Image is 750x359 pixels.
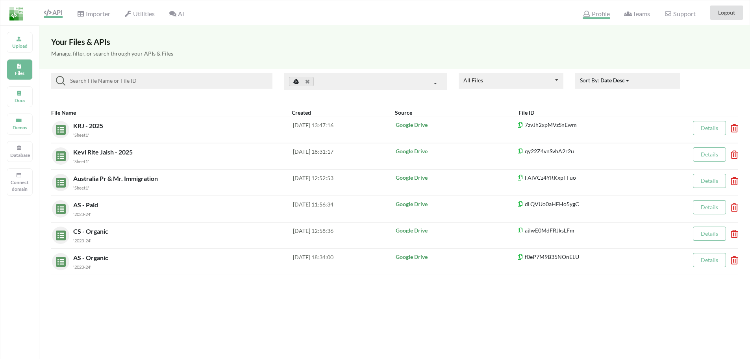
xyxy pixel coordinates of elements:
button: Details [693,147,726,162]
button: Details [693,121,726,135]
div: Date Desc [600,76,625,84]
p: Upload [10,43,29,49]
button: Details [693,174,726,188]
a: Details [701,257,718,263]
img: sheets.7a1b7961.svg [52,200,66,214]
small: '2023-24' [73,238,91,243]
small: 'Sheet1' [73,159,89,164]
span: AI [169,10,184,17]
p: Google Drive [396,121,517,129]
span: AS - Paid [73,201,100,208]
h3: Your Files & APIs [51,37,738,47]
div: [DATE] 18:31:17 [293,147,395,165]
span: Profile [583,10,609,19]
div: All Files [463,78,483,83]
span: Sort By: [580,77,630,84]
img: sheets.7a1b7961.svg [52,253,66,267]
span: Teams [624,10,650,17]
p: Google Drive [396,200,517,208]
img: sheets.7a1b7961.svg [52,174,66,188]
p: FAiVCz4YRKxpFFuo [517,174,667,182]
a: Details [701,177,718,184]
p: Database [10,152,29,158]
p: Google Drive [396,174,517,182]
div: [DATE] 11:56:34 [293,200,395,218]
input: Search File Name or File ID [65,76,269,86]
img: searchIcon.svg [56,76,65,86]
div: [DATE] 12:52:53 [293,174,395,191]
small: '2023-24' [73,212,91,217]
b: File ID [519,109,534,116]
p: Google Drive [396,147,517,155]
div: [DATE] 12:58:36 [293,227,395,244]
p: f0eP7M9B35NOnELU [517,253,667,261]
h5: Manage, filter, or search through your APIs & Files [51,50,738,57]
p: Docs [10,97,29,104]
p: 7zvJh2xpMVzSnEwm [517,121,667,129]
p: Files [10,70,29,76]
img: sheets.7a1b7961.svg [52,121,66,135]
p: Connect domain [10,179,29,192]
b: File Name [51,109,76,116]
p: ajIwE0MdFRJksLFm [517,227,667,234]
button: Logout [710,6,743,20]
small: 'Sheet1' [73,185,89,190]
p: Google Drive [396,253,517,261]
div: [DATE] 18:34:00 [293,253,395,270]
a: Details [701,204,718,210]
img: LogoIcon.png [9,7,23,20]
b: Source [395,109,412,116]
span: Utilities [124,10,155,17]
a: Details [701,151,718,158]
small: 'Sheet1' [73,132,89,138]
button: Details [693,227,726,241]
span: CS - Organic [73,227,110,235]
button: Details [693,200,726,214]
span: Australia Pr & Mr. Immigration [73,175,159,182]
span: AS - Organic [73,254,110,261]
p: Demos [10,124,29,131]
b: Created [292,109,311,116]
span: KRJ - 2025 [73,122,105,129]
span: API [44,9,63,16]
img: sheets.7a1b7961.svg [52,227,66,240]
p: Google Drive [396,227,517,234]
span: Support [664,11,695,17]
span: Importer [77,10,110,17]
button: Details [693,253,726,267]
img: sheets.7a1b7961.svg [52,147,66,161]
p: qy22Z4vnSvhA2r2u [517,147,667,155]
small: '2023-24' [73,264,91,270]
a: Details [701,125,718,131]
span: Kevi Rite Jaish - 2025 [73,148,134,156]
a: Details [701,230,718,237]
p: dLQVUo0aHFHo5ygC [517,200,667,208]
div: [DATE] 13:47:16 [293,121,395,138]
